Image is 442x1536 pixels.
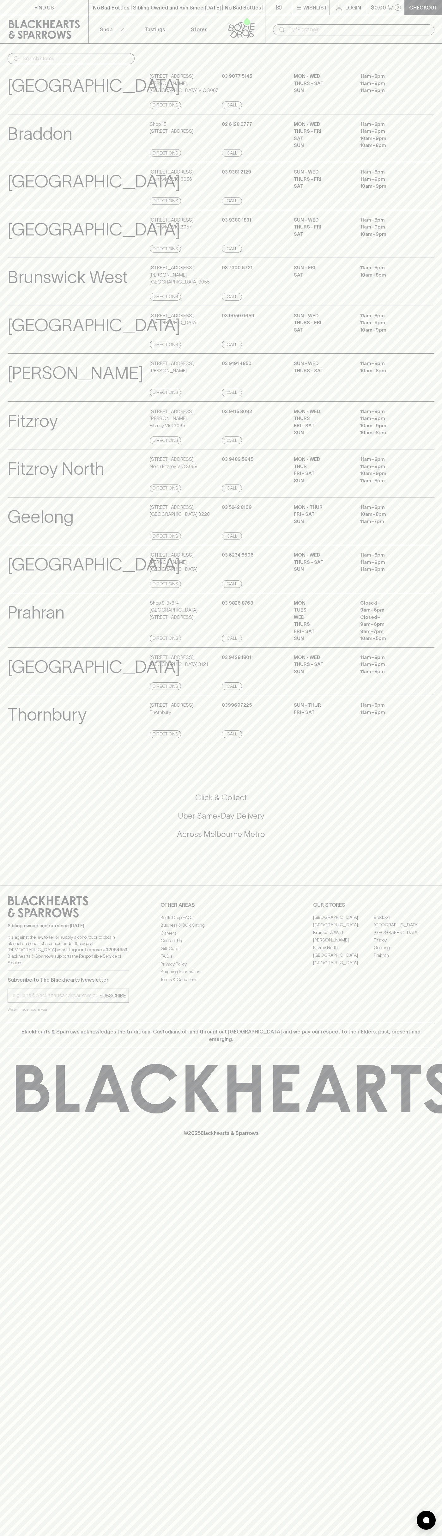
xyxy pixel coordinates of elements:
p: [GEOGRAPHIC_DATA] [8,654,180,680]
p: [STREET_ADDRESS] , North Fitzroy VIC 3068 [150,456,197,470]
p: 11am – 8pm [360,408,417,415]
p: Sibling owned and run since [DATE] [8,923,129,929]
p: 10am – 9pm [360,231,417,238]
a: Call [222,730,242,738]
a: Call [222,245,242,253]
a: Brunswick West [313,929,374,936]
p: [STREET_ADDRESS] , [GEOGRAPHIC_DATA] 3220 [150,504,210,518]
p: 03 7300 6721 [222,264,252,271]
a: Call [222,341,242,348]
p: 03 9191 4850 [222,360,251,367]
p: 03 9415 8092 [222,408,252,415]
a: Shipping Information [160,968,282,976]
a: Call [222,197,242,205]
p: 10am – 8pm [360,511,417,518]
p: Prahran [8,600,64,626]
p: 11am – 9pm [360,319,417,326]
h5: Across Melbourne Metro [8,829,434,839]
p: 03 9380 1831 [222,216,251,224]
p: SAT [294,271,351,279]
p: THURS [294,415,351,422]
p: [GEOGRAPHIC_DATA] [8,216,180,243]
p: OTHER AREAS [160,901,282,909]
button: Shop [89,15,133,43]
p: [GEOGRAPHIC_DATA] [8,73,180,99]
p: OUR STORES [313,901,434,909]
p: 11am – 9pm [360,128,417,135]
p: SUN - FRI [294,264,351,271]
p: MON - WED [294,408,351,415]
p: 10am – 9pm [360,326,417,334]
a: Directions [150,101,181,109]
a: Call [222,436,242,444]
a: Directions [150,532,181,540]
p: 03 9381 2129 [222,168,251,176]
p: Stores [191,26,207,33]
a: [GEOGRAPHIC_DATA] [313,914,374,921]
p: 11am – 8pm [360,73,417,80]
p: [STREET_ADDRESS] , [GEOGRAPHIC_DATA] [150,312,197,326]
p: SUBSCRIBE [100,992,126,999]
p: 10am – 8pm [360,142,417,149]
p: SUN - WED [294,168,351,176]
p: FRI - SAT [294,511,351,518]
p: Brunswick West [8,264,128,290]
p: FRI - SAT [294,422,351,430]
p: [STREET_ADDRESS][PERSON_NAME] , [GEOGRAPHIC_DATA] 3055 [150,264,220,286]
p: 11am – 9pm [360,559,417,566]
p: FRI - SAT [294,628,351,635]
p: SAT [294,231,351,238]
p: Shop [100,26,112,33]
p: [STREET_ADDRESS] , Thornbury [150,702,194,716]
a: Geelong [374,944,434,952]
div: Call to action block [8,767,434,873]
p: Tastings [145,26,165,33]
p: 03 9050 0659 [222,312,254,320]
a: Call [222,682,242,690]
a: Call [222,485,242,492]
a: Directions [150,730,181,738]
a: Terms & Conditions [160,976,282,983]
p: MON [294,600,351,607]
p: SAT [294,326,351,334]
p: 11am – 8pm [360,668,417,675]
p: 11am – 8pm [360,216,417,224]
p: 11am – 8pm [360,702,417,709]
p: 11am – 8pm [360,552,417,559]
p: [STREET_ADDRESS] , Brunswick VIC 3056 [150,168,194,183]
p: 11am – 8pm [360,360,417,367]
p: 11am – 8pm [360,456,417,463]
a: Careers [160,929,282,937]
p: 11am – 7pm [360,518,417,525]
p: Thornbury [8,702,87,728]
a: Business & Bulk Gifting [160,922,282,929]
p: [STREET_ADDRESS] , [PERSON_NAME] [150,360,194,374]
p: SUN - WED [294,216,351,224]
p: THURS - FRI [294,176,351,183]
p: 11am – 9pm [360,415,417,422]
p: TUES [294,606,351,614]
a: Prahran [374,952,434,959]
p: MON - WED [294,456,351,463]
p: It is against the law to sell or supply alcohol to, or to obtain alcohol on behalf of a person un... [8,934,129,966]
a: Call [222,101,242,109]
p: SAT [294,135,351,142]
p: 11am – 9pm [360,80,417,87]
a: Call [222,635,242,642]
p: 11am – 8pm [360,504,417,511]
img: bubble-icon [423,1517,429,1523]
p: Shop 15 , [STREET_ADDRESS] [150,121,193,135]
p: THURS - SAT [294,661,351,668]
p: FIND US [34,4,54,11]
p: 0399697225 [222,702,252,709]
a: [GEOGRAPHIC_DATA] [374,921,434,929]
input: Search stores [23,54,130,64]
a: Directions [150,293,181,301]
a: [GEOGRAPHIC_DATA] [374,929,434,936]
p: 10am – 8pm [360,271,417,279]
p: 11am – 9pm [360,176,417,183]
p: Checkout [409,4,438,11]
p: 11am – 8pm [360,312,417,320]
p: Sun - Thur [294,702,351,709]
p: 11am – 8pm [360,168,417,176]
